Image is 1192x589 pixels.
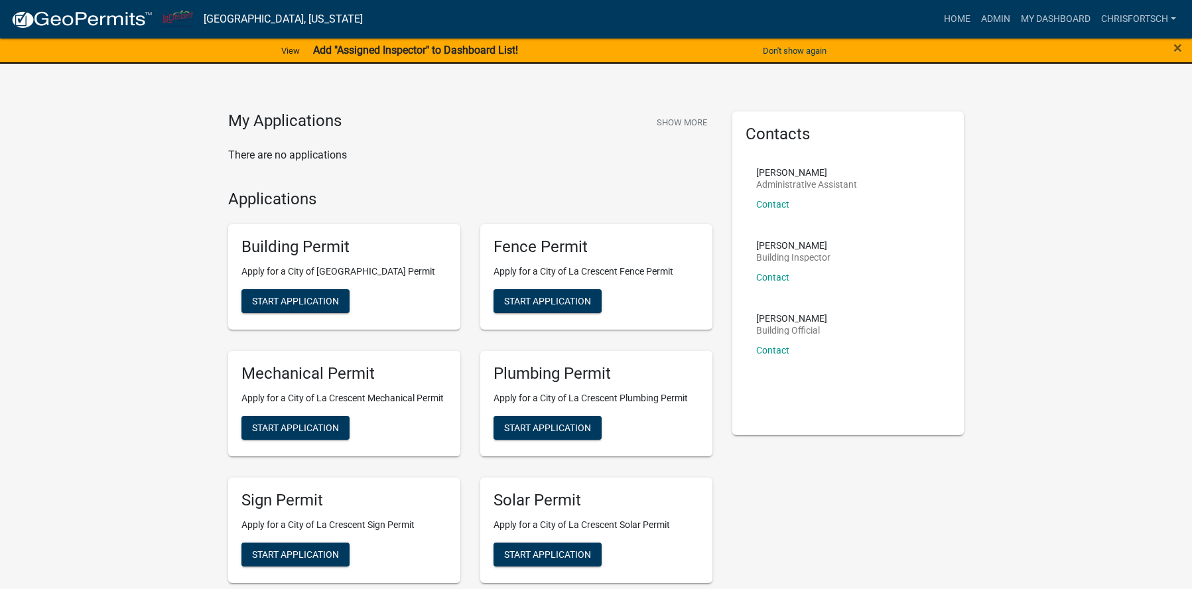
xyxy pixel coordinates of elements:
a: [GEOGRAPHIC_DATA], [US_STATE] [204,8,363,31]
p: Apply for a City of [GEOGRAPHIC_DATA] Permit [241,265,447,279]
a: My Dashboard [1016,7,1096,32]
button: Close [1173,40,1182,56]
p: [PERSON_NAME] [756,168,857,177]
p: Apply for a City of La Crescent Solar Permit [494,518,699,532]
p: Building Inspector [756,253,830,262]
a: Home [939,7,976,32]
p: Administrative Assistant [756,180,857,189]
h5: Mechanical Permit [241,364,447,383]
button: Show More [651,111,712,133]
a: Contact [756,345,789,356]
a: Admin [976,7,1016,32]
strong: Add "Assigned Inspector" to Dashboard List! [313,44,518,56]
button: Start Application [494,416,602,440]
button: Don't show again [758,40,832,62]
button: Start Application [494,543,602,566]
a: View [276,40,305,62]
p: Apply for a City of La Crescent Sign Permit [241,518,447,532]
span: Start Application [504,422,591,432]
span: Start Application [252,422,339,432]
p: Apply for a City of La Crescent Plumbing Permit [494,391,699,405]
span: Start Application [252,296,339,306]
button: Start Application [241,416,350,440]
h5: Sign Permit [241,491,447,510]
h5: Plumbing Permit [494,364,699,383]
img: City of La Crescent, Minnesota [163,10,193,28]
a: ChrisFortsch [1096,7,1181,32]
h5: Solar Permit [494,491,699,510]
a: Contact [756,199,789,210]
h5: Building Permit [241,237,447,257]
button: Start Application [241,289,350,313]
button: Start Application [241,543,350,566]
p: Apply for a City of La Crescent Fence Permit [494,265,699,279]
h5: Contacts [746,125,951,144]
a: Contact [756,272,789,283]
h4: My Applications [228,111,342,131]
h4: Applications [228,190,712,209]
span: Start Application [504,549,591,559]
p: [PERSON_NAME] [756,314,827,323]
button: Start Application [494,289,602,313]
p: There are no applications [228,147,712,163]
p: [PERSON_NAME] [756,241,830,250]
p: Apply for a City of La Crescent Mechanical Permit [241,391,447,405]
span: × [1173,38,1182,57]
p: Building Official [756,326,827,335]
h5: Fence Permit [494,237,699,257]
span: Start Application [252,549,339,559]
span: Start Application [504,296,591,306]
